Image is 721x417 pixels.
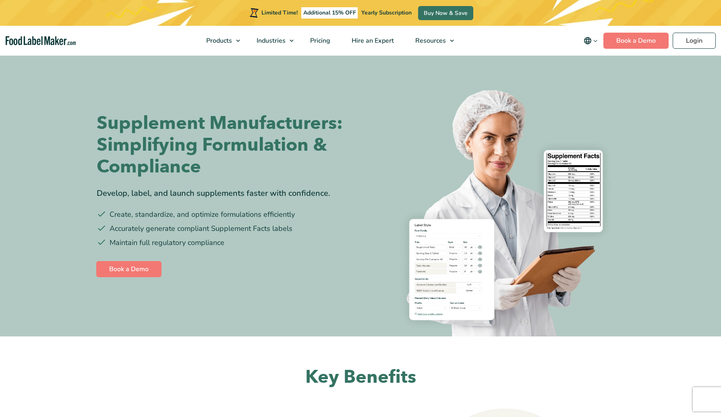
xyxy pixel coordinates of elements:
span: Limited Time! [261,9,298,17]
h1: Supplement Manufacturers: Simplifying Formulation & Compliance [97,112,354,178]
a: Book a Demo [603,33,669,49]
a: Book a Demo [96,261,162,277]
a: Pricing [300,26,339,56]
span: Pricing [308,36,331,45]
span: Resources [413,36,447,45]
span: Yearly Subscription [361,9,412,17]
a: Industries [246,26,298,56]
li: Maintain full regulatory compliance [97,237,354,248]
div: Develop, label, and launch supplements faster with confidence. [97,187,354,199]
a: Hire an Expert [341,26,403,56]
li: Accurately generate compliant Supplement Facts labels [97,223,354,234]
span: Hire an Expert [349,36,395,45]
span: Additional 15% OFF [301,7,358,19]
li: Create, standardize, and optimize formulations efficiently [97,209,354,220]
a: Resources [405,26,458,56]
a: Login [673,33,716,49]
h2: Key Benefits [117,365,604,389]
a: Buy Now & Save [418,6,473,20]
a: Products [196,26,244,56]
span: Industries [254,36,286,45]
span: Products [204,36,233,45]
